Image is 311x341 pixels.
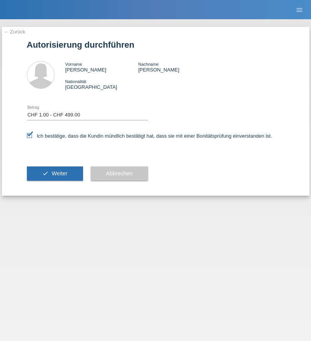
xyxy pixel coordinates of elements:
span: Vorname [65,62,82,67]
span: Abbrechen [106,170,133,176]
i: check [42,170,48,176]
button: check Weiter [27,166,83,181]
span: Weiter [52,170,67,176]
span: Nachname [138,62,158,67]
a: menu [292,7,307,12]
div: [GEOGRAPHIC_DATA] [65,78,138,90]
button: Abbrechen [91,166,148,181]
span: Nationalität [65,79,86,84]
a: ← Zurück [4,29,25,35]
i: menu [296,6,303,14]
label: Ich bestätige, dass die Kundin mündlich bestätigt hat, dass sie mit einer Bonitätsprüfung einvers... [27,133,272,139]
div: [PERSON_NAME] [138,61,211,73]
div: [PERSON_NAME] [65,61,138,73]
h1: Autorisierung durchführen [27,40,284,50]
